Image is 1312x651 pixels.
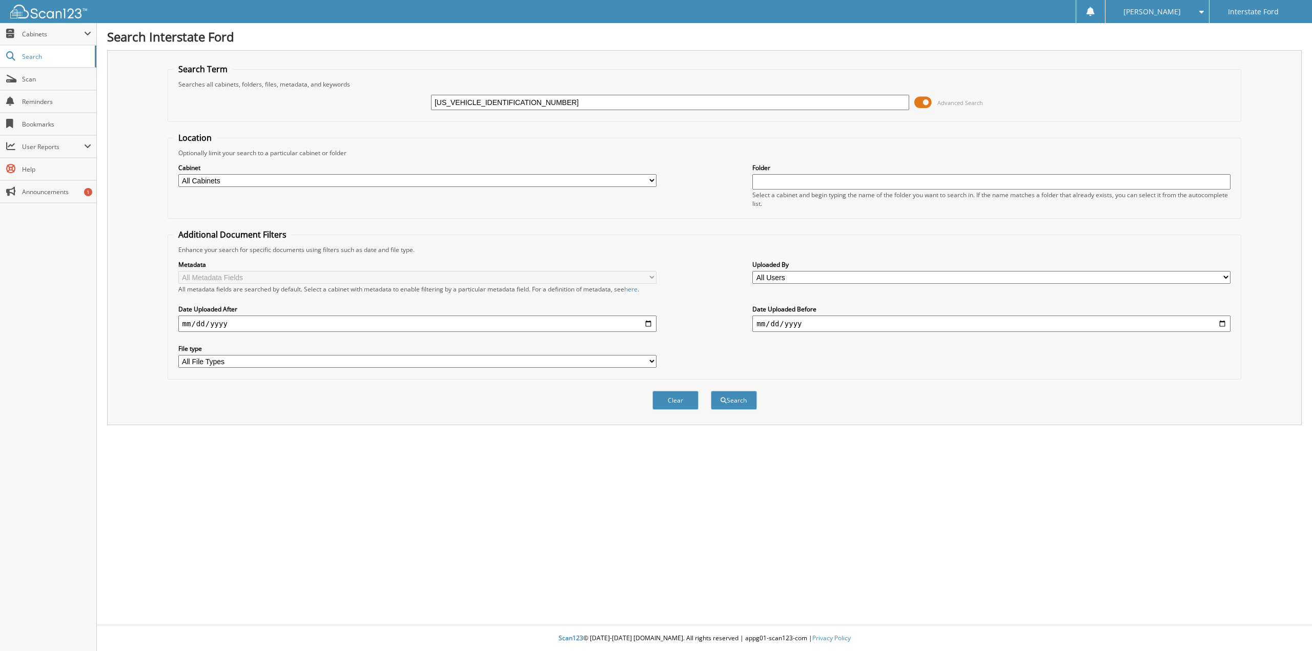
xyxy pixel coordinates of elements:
[22,52,90,61] span: Search
[812,634,851,642] a: Privacy Policy
[624,285,638,293] a: here
[752,305,1231,313] label: Date Uploaded Before
[22,142,84,151] span: User Reports
[10,5,87,18] img: scan123-logo-white.svg
[107,28,1302,45] h1: Search Interstate Ford
[752,163,1231,172] label: Folder
[173,64,233,75] legend: Search Term
[178,344,657,353] label: File type
[173,229,292,240] legend: Additional Document Filters
[178,316,657,332] input: start
[752,316,1231,332] input: end
[97,626,1312,651] div: © [DATE]-[DATE] [DOMAIN_NAME]. All rights reserved | appg01-scan123-com |
[84,188,92,196] div: 1
[178,163,657,172] label: Cabinet
[652,391,699,410] button: Clear
[711,391,757,410] button: Search
[22,165,91,174] span: Help
[1123,9,1181,15] span: [PERSON_NAME]
[178,305,657,313] label: Date Uploaded After
[173,132,217,143] legend: Location
[173,245,1236,254] div: Enhance your search for specific documents using filters such as date and file type.
[173,149,1236,157] div: Optionally limit your search to a particular cabinet or folder
[178,285,657,293] div: All metadata fields are searched by default. Select a cabinet with metadata to enable filtering b...
[1261,602,1312,651] iframe: Chat Widget
[173,80,1236,89] div: Searches all cabinets, folders, files, metadata, and keywords
[22,75,91,83] span: Scan
[752,191,1231,208] div: Select a cabinet and begin typing the name of the folder you want to search in. If the name match...
[559,634,583,642] span: Scan123
[22,187,91,196] span: Announcements
[22,30,84,38] span: Cabinets
[937,99,983,107] span: Advanced Search
[178,260,657,269] label: Metadata
[22,120,91,129] span: Bookmarks
[22,97,91,106] span: Reminders
[1228,9,1279,15] span: Interstate Ford
[752,260,1231,269] label: Uploaded By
